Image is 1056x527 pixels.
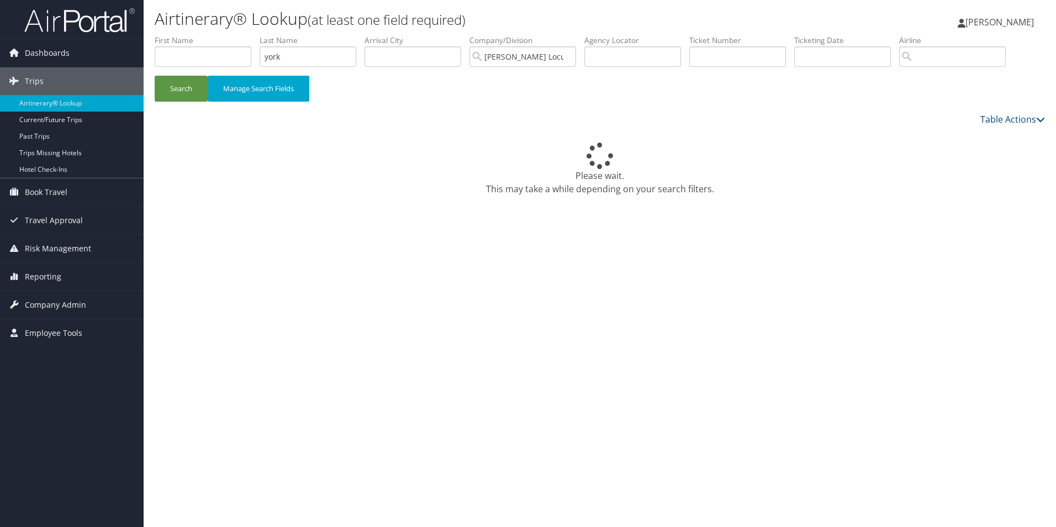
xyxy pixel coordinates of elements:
span: Trips [25,67,44,95]
label: Agency Locator [584,35,689,46]
span: Reporting [25,263,61,291]
span: Risk Management [25,235,91,262]
label: Company/Division [469,35,584,46]
button: Search [155,76,208,102]
label: Last Name [260,35,365,46]
span: Company Admin [25,291,86,319]
span: Book Travel [25,178,67,206]
label: Airline [899,35,1014,46]
button: Manage Search Fields [208,76,309,102]
label: Arrival City [365,35,469,46]
label: First Name [155,35,260,46]
label: Ticketing Date [794,35,899,46]
small: (at least one field required) [308,10,466,29]
div: Please wait. This may take a while depending on your search filters. [155,143,1045,196]
h1: Airtinerary® Lookup [155,7,748,30]
span: Employee Tools [25,319,82,347]
span: [PERSON_NAME] [965,16,1034,28]
span: Dashboards [25,39,70,67]
a: Table Actions [980,113,1045,125]
span: Travel Approval [25,207,83,234]
a: [PERSON_NAME] [958,6,1045,39]
label: Ticket Number [689,35,794,46]
img: airportal-logo.png [24,7,135,33]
